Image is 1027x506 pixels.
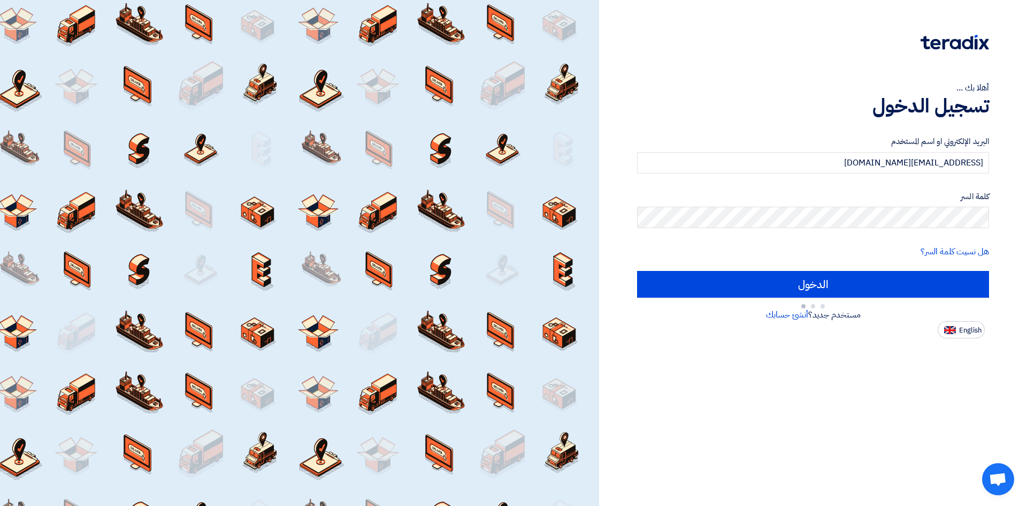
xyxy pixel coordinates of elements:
[637,135,989,148] label: البريد الإلكتروني او اسم المستخدم
[982,463,1014,495] a: دردشة مفتوحة
[766,308,808,321] a: أنشئ حسابك
[637,94,989,118] h1: تسجيل الدخول
[921,245,989,258] a: هل نسيت كلمة السر؟
[637,308,989,321] div: مستخدم جديد؟
[921,35,989,50] img: Teradix logo
[959,327,982,334] span: English
[637,81,989,94] div: أهلا بك ...
[637,271,989,298] input: الدخول
[944,326,956,334] img: en-US.png
[637,152,989,173] input: أدخل بريد العمل الإلكتروني او اسم المستخدم الخاص بك ...
[637,191,989,203] label: كلمة السر
[938,321,985,338] button: English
